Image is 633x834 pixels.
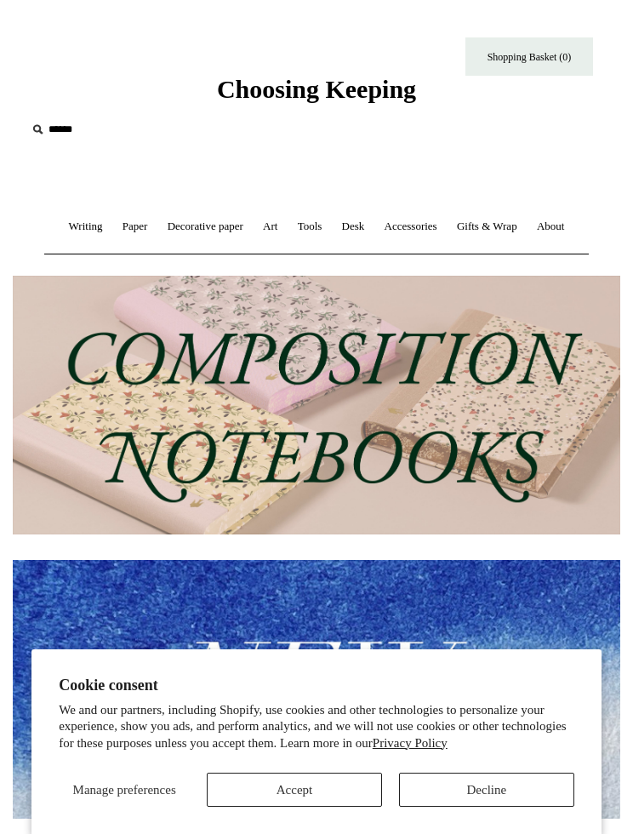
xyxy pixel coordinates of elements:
[334,204,374,249] a: Desk
[399,773,574,807] button: Decline
[13,276,620,534] img: 202302 Composition ledgers.jpg__PID:69722ee6-fa44-49dd-a067-31375e5d54ec
[217,75,416,103] span: Choosing Keeping
[159,204,252,249] a: Decorative paper
[60,204,111,249] a: Writing
[465,37,593,76] a: Shopping Basket (0)
[59,702,574,752] p: We and our partners, including Shopify, use cookies and other technologies to personalize your ex...
[217,89,416,100] a: Choosing Keeping
[289,204,331,249] a: Tools
[207,773,382,807] button: Accept
[114,204,157,249] a: Paper
[448,204,526,249] a: Gifts & Wrap
[13,560,620,819] img: New.jpg__PID:f73bdf93-380a-4a35-bcfe-7823039498e1
[376,204,446,249] a: Accessories
[59,773,190,807] button: Manage preferences
[59,677,574,694] h2: Cookie consent
[373,736,448,750] a: Privacy Policy
[528,204,573,249] a: About
[73,783,176,797] span: Manage preferences
[254,204,286,249] a: Art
